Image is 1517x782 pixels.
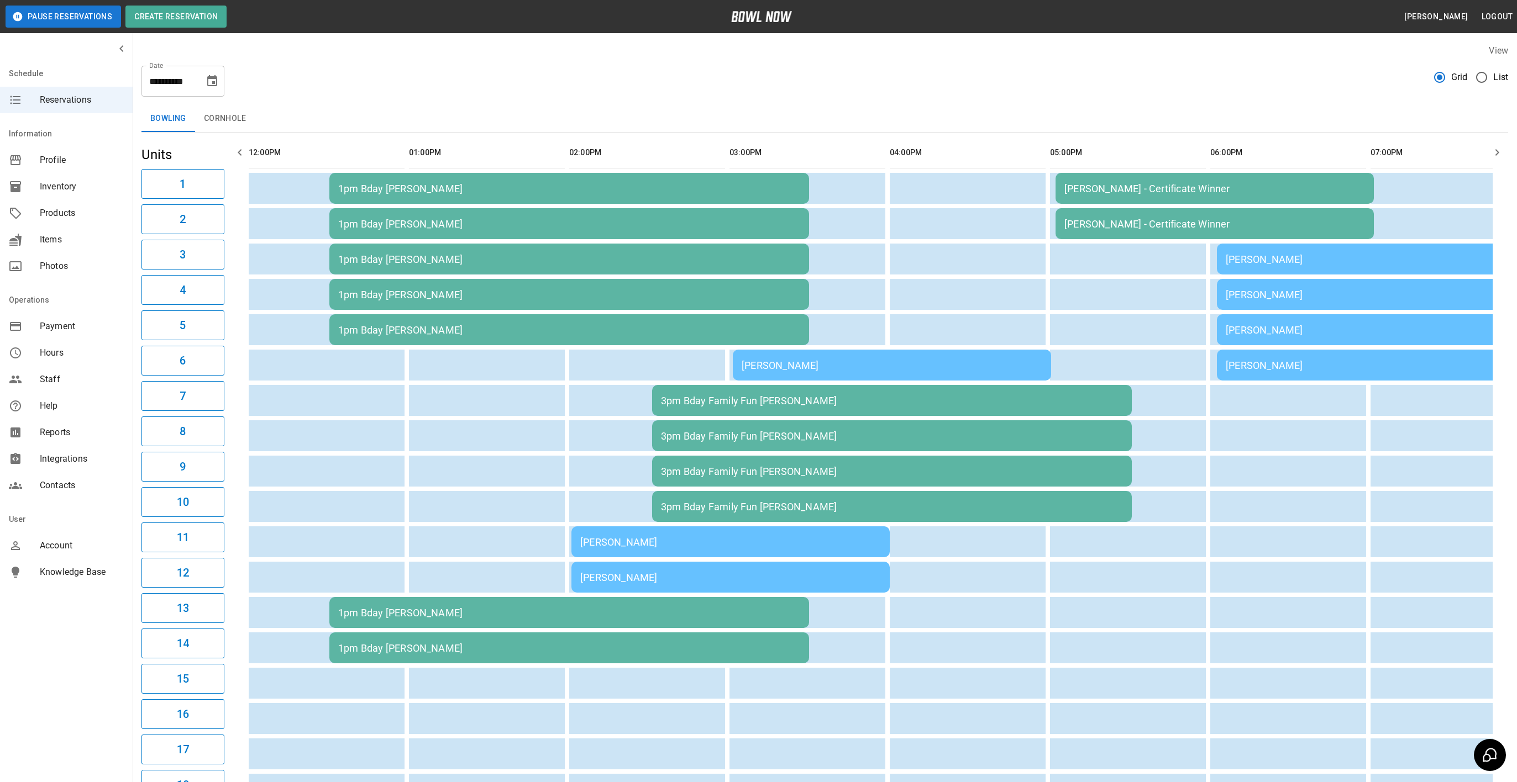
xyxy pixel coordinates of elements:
button: Bowling [141,105,195,132]
button: Logout [1477,7,1517,27]
span: Products [40,207,124,220]
label: View [1489,45,1508,56]
button: Pause Reservations [6,6,121,28]
h6: 7 [180,387,186,405]
button: 12 [141,558,224,588]
span: Payment [40,320,124,333]
span: Profile [40,154,124,167]
h6: 13 [177,599,189,617]
button: 3 [141,240,224,270]
span: Items [40,233,124,246]
button: 6 [141,346,224,376]
div: [PERSON_NAME] [580,536,881,548]
div: 3pm Bday Family Fun [PERSON_NAME] [661,430,1123,442]
button: Choose date, selected date is Sep 27, 2025 [201,70,223,92]
button: 8 [141,416,224,446]
h6: 6 [180,352,186,369]
h6: 12 [177,564,189,582]
button: 16 [141,699,224,729]
h6: 9 [180,458,186,475]
div: [PERSON_NAME] - Certificate Winner [1064,218,1365,230]
button: 10 [141,487,224,517]
span: Staff [40,373,124,386]
h6: 3 [180,246,186,263]
span: Reports [40,426,124,439]
span: Integrations [40,452,124,466]
button: Cornhole [195,105,255,132]
h6: 4 [180,281,186,299]
button: 4 [141,275,224,305]
h6: 8 [180,422,186,440]
button: 15 [141,664,224,694]
h6: 17 [177,741,189,758]
button: 7 [141,381,224,411]
div: 3pm Bday Family Fun [PERSON_NAME] [661,501,1123,512]
button: 17 [141,735,224,764]
span: Grid [1451,71,1468,84]
span: Hours [40,346,124,360]
button: [PERSON_NAME] [1400,7,1472,27]
th: 03:00PM [729,137,885,168]
span: Reservations [40,93,124,107]
div: [PERSON_NAME] [580,572,881,583]
div: inventory tabs [141,105,1508,132]
div: 1pm Bday [PERSON_NAME] [338,642,800,654]
h6: 16 [177,705,189,723]
th: 02:00PM [569,137,725,168]
h6: 11 [177,529,189,546]
button: 9 [141,452,224,482]
h6: 2 [180,210,186,228]
span: Help [40,399,124,413]
span: Knowledge Base [40,566,124,579]
span: Contacts [40,479,124,492]
th: 12:00PM [249,137,405,168]
div: 1pm Bday [PERSON_NAME] [338,253,800,265]
div: [PERSON_NAME] - Certificate Winner [1064,183,1365,194]
h6: 1 [180,175,186,193]
img: logo [731,11,792,22]
button: 11 [141,522,224,552]
span: Account [40,539,124,552]
h6: 14 [177,635,189,652]
span: Photos [40,260,124,273]
h6: 10 [177,493,189,511]
div: 1pm Bday [PERSON_NAME] [338,607,800,619]
div: 1pm Bday [PERSON_NAME] [338,289,800,300]
button: 2 [141,204,224,234]
div: 3pm Bday Family Fun [PERSON_NAME] [661,466,1123,477]
button: 13 [141,593,224,623]
button: Create Reservation [125,6,227,28]
span: Inventory [40,180,124,193]
th: 01:00PM [409,137,565,168]
button: 5 [141,310,224,340]
div: [PERSON_NAME] [742,360,1042,371]
h5: Units [141,146,224,163]
button: 1 [141,169,224,199]
button: 14 [141,628,224,658]
h6: 15 [177,670,189,688]
div: 1pm Bday [PERSON_NAME] [338,218,800,230]
div: 3pm Bday Family Fun [PERSON_NAME] [661,395,1123,406]
div: 1pm Bday [PERSON_NAME] [338,324,800,336]
div: 1pm Bday [PERSON_NAME] [338,183,800,194]
h6: 5 [180,316,186,334]
span: List [1493,71,1508,84]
